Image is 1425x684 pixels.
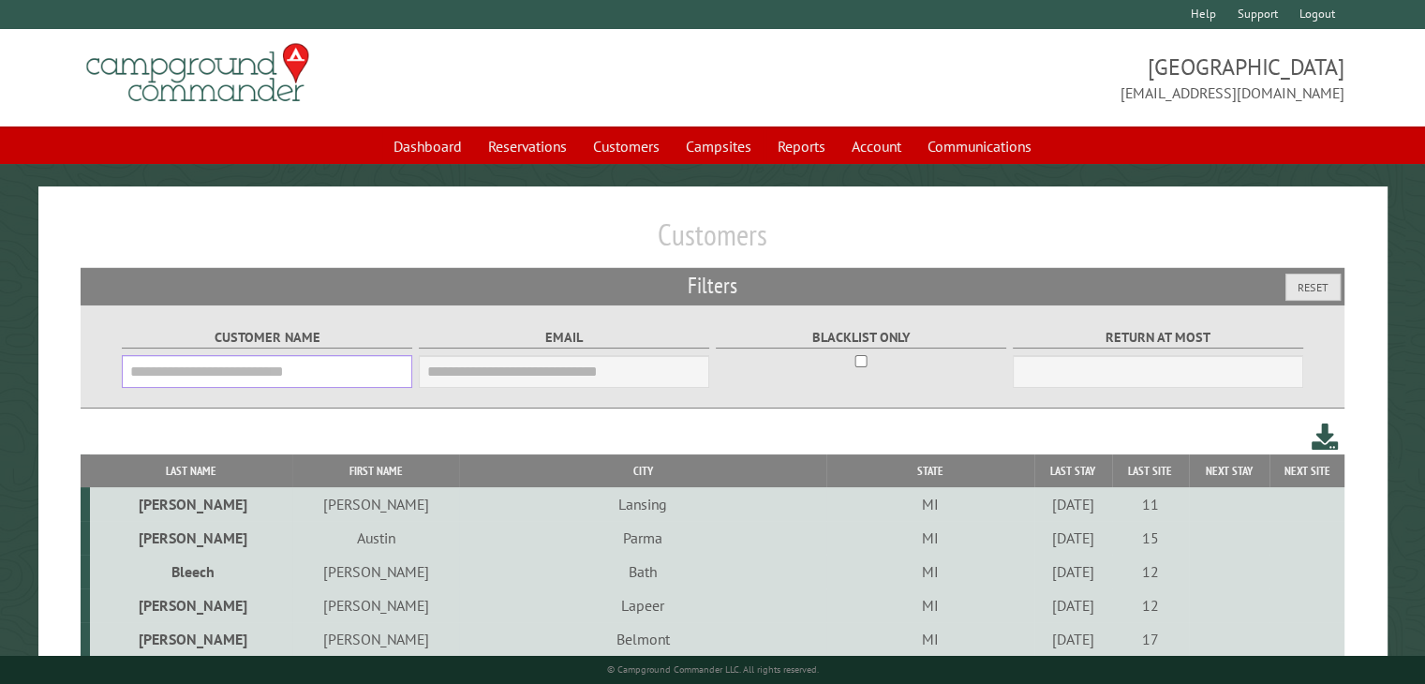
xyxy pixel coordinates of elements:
[1037,596,1109,615] div: [DATE]
[716,327,1007,349] label: Blacklist only
[582,128,671,164] a: Customers
[826,622,1034,656] td: MI
[826,487,1034,521] td: MI
[1269,454,1344,487] th: Next Site
[1285,274,1341,301] button: Reset
[292,487,460,521] td: [PERSON_NAME]
[90,454,292,487] th: Last Name
[675,128,763,164] a: Campsites
[1112,622,1189,656] td: 17
[1037,528,1109,547] div: [DATE]
[916,128,1043,164] a: Communications
[90,521,292,555] td: [PERSON_NAME]
[90,555,292,588] td: Bleech
[477,128,578,164] a: Reservations
[292,588,460,622] td: [PERSON_NAME]
[1037,562,1109,581] div: [DATE]
[459,454,825,487] th: City
[292,555,460,588] td: [PERSON_NAME]
[292,622,460,656] td: [PERSON_NAME]
[459,555,825,588] td: Bath
[292,454,460,487] th: First Name
[382,128,473,164] a: Dashboard
[1112,487,1189,521] td: 11
[1034,454,1112,487] th: Last Stay
[90,588,292,622] td: [PERSON_NAME]
[81,268,1344,304] h2: Filters
[713,52,1344,104] span: [GEOGRAPHIC_DATA] [EMAIL_ADDRESS][DOMAIN_NAME]
[766,128,837,164] a: Reports
[459,487,825,521] td: Lansing
[81,216,1344,268] h1: Customers
[1189,454,1269,487] th: Next Stay
[1037,495,1109,513] div: [DATE]
[1312,420,1339,454] a: Download this customer list (.csv)
[840,128,913,164] a: Account
[1037,630,1109,648] div: [DATE]
[826,555,1034,588] td: MI
[81,37,315,110] img: Campground Commander
[1112,454,1189,487] th: Last Site
[1112,588,1189,622] td: 12
[459,521,825,555] td: Parma
[90,622,292,656] td: [PERSON_NAME]
[459,622,825,656] td: Belmont
[459,588,825,622] td: Lapeer
[90,487,292,521] td: [PERSON_NAME]
[1112,555,1189,588] td: 12
[292,521,460,555] td: Austin
[419,327,710,349] label: Email
[826,521,1034,555] td: MI
[826,454,1034,487] th: State
[826,588,1034,622] td: MI
[122,327,413,349] label: Customer Name
[1112,521,1189,555] td: 15
[607,663,819,676] small: © Campground Commander LLC. All rights reserved.
[1013,327,1304,349] label: Return at most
